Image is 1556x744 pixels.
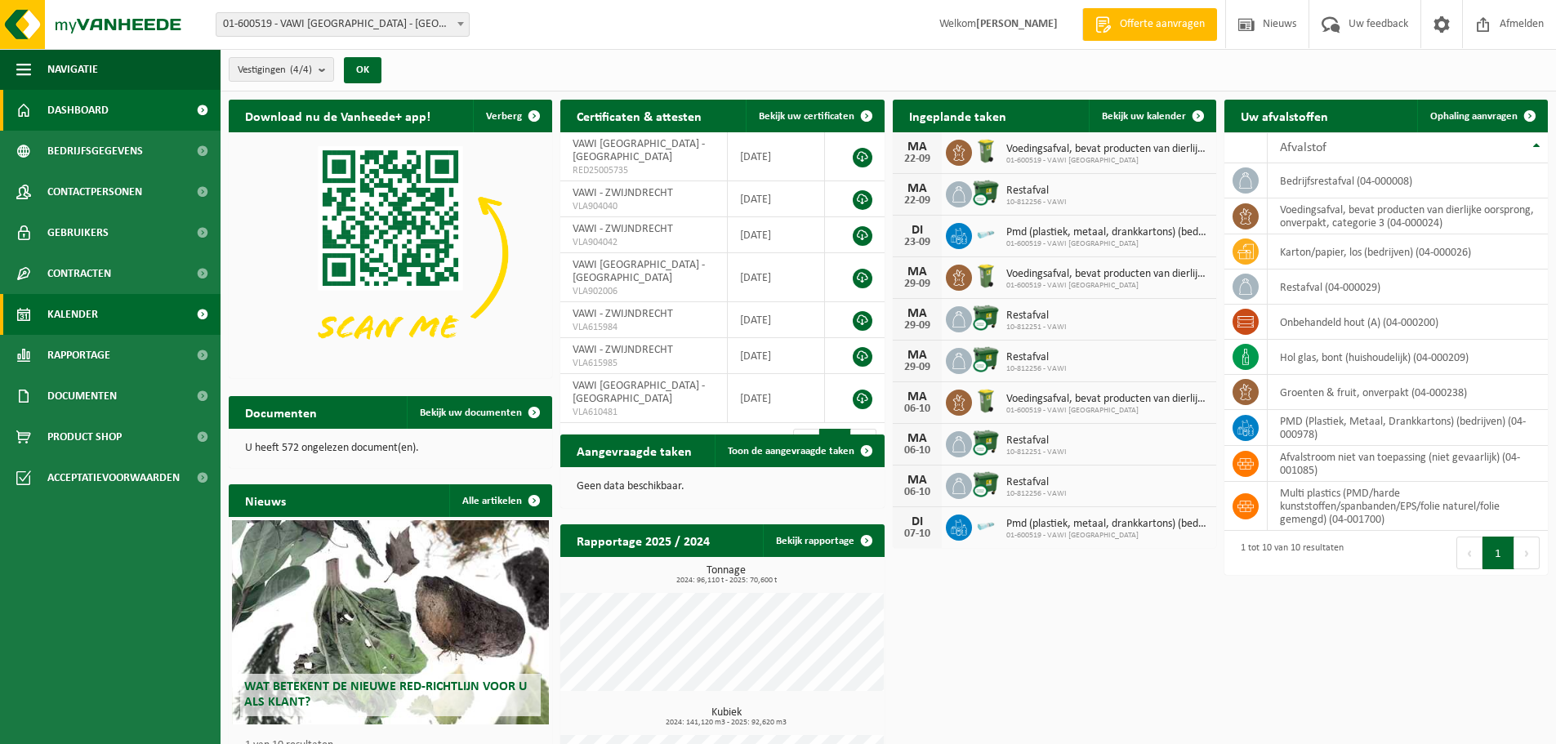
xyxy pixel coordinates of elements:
span: Wat betekent de nieuwe RED-richtlijn voor u als klant? [244,680,527,709]
span: Pmd (plastiek, metaal, drankkartons) (bedrijven) [1006,518,1208,531]
td: [DATE] [728,253,825,302]
strong: [PERSON_NAME] [976,18,1058,30]
td: [DATE] [728,338,825,374]
span: Offerte aanvragen [1116,16,1209,33]
h3: Tonnage [568,565,884,585]
div: MA [901,390,934,403]
td: voedingsafval, bevat producten van dierlijke oorsprong, onverpakt, categorie 3 (04-000024) [1268,198,1548,234]
span: Navigatie [47,49,98,90]
img: WB-1100-CU [972,429,1000,457]
span: 10-812256 - VAWI [1006,364,1067,374]
a: Toon de aangevraagde taken [715,434,883,467]
p: U heeft 572 ongelezen document(en). [245,443,536,454]
h3: Kubiek [568,707,884,727]
span: VAWI - ZWIJNDRECHT [573,187,673,199]
img: WB-1100-CU [972,470,1000,498]
count: (4/4) [290,65,312,75]
span: Toon de aangevraagde taken [728,446,854,457]
img: LP-SK-00060-HPE-11 [972,221,1000,248]
span: 01-600519 - VAWI [GEOGRAPHIC_DATA] [1006,281,1208,291]
span: 10-812251 - VAWI [1006,323,1067,332]
span: VAWI - ZWIJNDRECHT [573,223,673,235]
span: VLA902006 [573,285,715,298]
span: Pmd (plastiek, metaal, drankkartons) (bedrijven) [1006,226,1208,239]
button: 1 [1482,537,1514,569]
span: Verberg [486,111,522,122]
div: MA [901,265,934,278]
span: 10-812256 - VAWI [1006,198,1067,207]
h2: Nieuws [229,484,302,516]
div: 06-10 [901,487,934,498]
td: PMD (Plastiek, Metaal, Drankkartons) (bedrijven) (04-000978) [1268,410,1548,446]
h2: Rapportage 2025 / 2024 [560,524,726,556]
span: Documenten [47,376,117,417]
p: Geen data beschikbaar. [577,481,867,492]
div: 07-10 [901,528,934,540]
td: onbehandeld hout (A) (04-000200) [1268,305,1548,340]
div: 1 tot 10 van 10 resultaten [1233,535,1344,571]
a: Offerte aanvragen [1082,8,1217,41]
span: Contracten [47,253,111,294]
span: RED25005735 [573,164,715,177]
span: Voedingsafval, bevat producten van dierlijke oorsprong, onverpakt, categorie 3 [1006,268,1208,281]
span: Rapportage [47,335,110,376]
span: Bedrijfsgegevens [47,131,143,172]
div: 29-09 [901,278,934,290]
span: VLA904042 [573,236,715,249]
span: 10-812251 - VAWI [1006,448,1067,457]
button: OK [344,57,381,83]
td: hol glas, bont (huishoudelijk) (04-000209) [1268,340,1548,375]
span: 01-600519 - VAWI [GEOGRAPHIC_DATA] [1006,531,1208,541]
td: restafval (04-000029) [1268,270,1548,305]
td: multi plastics (PMD/harde kunststoffen/spanbanden/EPS/folie naturel/folie gemengd) (04-001700) [1268,482,1548,531]
h2: Ingeplande taken [893,100,1023,131]
span: VLA610481 [573,406,715,419]
span: 01-600519 - VAWI NV - ANTWERPEN [216,13,469,36]
a: Bekijk uw documenten [407,396,551,429]
span: 01-600519 - VAWI NV - ANTWERPEN [216,12,470,37]
td: [DATE] [728,302,825,338]
div: DI [901,224,934,237]
span: Restafval [1006,351,1067,364]
span: VAWI [GEOGRAPHIC_DATA] - [GEOGRAPHIC_DATA] [573,380,705,405]
div: 29-09 [901,320,934,332]
span: Vestigingen [238,58,312,82]
span: Restafval [1006,185,1067,198]
span: Restafval [1006,434,1067,448]
div: MA [901,432,934,445]
span: Product Shop [47,417,122,457]
img: WB-1100-CU [972,179,1000,207]
div: MA [901,182,934,195]
a: Ophaling aanvragen [1417,100,1546,132]
img: WB-0140-HPE-GN-50 [972,387,1000,415]
td: [DATE] [728,374,825,423]
a: Bekijk uw kalender [1089,100,1215,132]
div: MA [901,349,934,362]
span: 2024: 141,120 m3 - 2025: 92,620 m3 [568,719,884,727]
span: Dashboard [47,90,109,131]
span: Bekijk uw kalender [1102,111,1186,122]
td: groenten & fruit, onverpakt (04-000238) [1268,375,1548,410]
h2: Certificaten & attesten [560,100,718,131]
span: Acceptatievoorwaarden [47,457,180,498]
button: Vestigingen(4/4) [229,57,334,82]
td: karton/papier, los (bedrijven) (04-000026) [1268,234,1548,270]
td: afvalstroom niet van toepassing (niet gevaarlijk) (04-001085) [1268,446,1548,482]
h2: Download nu de Vanheede+ app! [229,100,447,131]
span: VLA615985 [573,357,715,370]
div: 06-10 [901,445,934,457]
span: Restafval [1006,476,1067,489]
span: 01-600519 - VAWI [GEOGRAPHIC_DATA] [1006,406,1208,416]
span: Ophaling aanvragen [1430,111,1518,122]
span: 2024: 96,110 t - 2025: 70,600 t [568,577,884,585]
span: Kalender [47,294,98,335]
span: 10-812256 - VAWI [1006,489,1067,499]
span: Voedingsafval, bevat producten van dierlijke oorsprong, onverpakt, categorie 3 [1006,393,1208,406]
img: LP-SK-00060-HPE-11 [972,512,1000,540]
span: VLA615984 [573,321,715,334]
h2: Uw afvalstoffen [1224,100,1344,131]
h2: Aangevraagde taken [560,434,708,466]
button: Previous [1456,537,1482,569]
div: 29-09 [901,362,934,373]
span: VAWI - ZWIJNDRECHT [573,308,673,320]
